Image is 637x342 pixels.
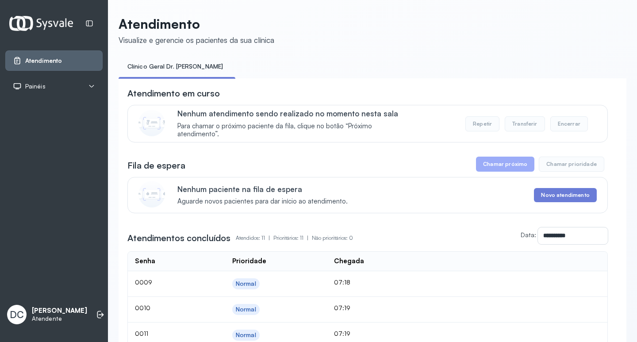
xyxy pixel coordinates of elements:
p: Atendidos: 11 [236,232,273,244]
span: 07:18 [334,278,350,286]
span: 07:19 [334,304,350,311]
h3: Atendimento em curso [127,87,220,100]
span: 0009 [135,278,152,286]
span: 0011 [135,330,148,337]
img: Imagem de CalloutCard [138,181,165,208]
a: Clínico Geral Dr. [PERSON_NAME] [119,59,232,74]
h3: Atendimentos concluídos [127,232,230,244]
p: Nenhum paciente na fila de espera [177,184,348,194]
h3: Fila de espera [127,159,185,172]
div: Normal [236,331,256,339]
img: Imagem de CalloutCard [138,110,165,136]
p: [PERSON_NAME] [32,307,87,315]
p: Não prioritários: 0 [312,232,353,244]
div: Normal [236,306,256,313]
button: Transferir [505,116,545,131]
span: Painéis [25,83,46,90]
div: Normal [236,280,256,288]
div: Senha [135,257,155,265]
p: Prioritários: 11 [273,232,312,244]
p: Atendente [32,315,87,323]
button: Novo atendimento [534,188,596,202]
span: | [307,234,308,241]
div: Chegada [334,257,364,265]
span: 07:19 [334,330,350,337]
img: Logotipo do estabelecimento [9,16,73,31]
button: Chamar próximo [476,157,534,172]
p: Nenhum atendimento sendo realizado no momento nesta sala [177,109,411,118]
button: Encerrar [550,116,588,131]
a: Atendimento [13,56,95,65]
span: | [269,234,270,241]
label: Data: [521,231,536,238]
p: Atendimento [119,16,274,32]
button: Chamar prioridade [539,157,604,172]
span: Atendimento [25,57,62,65]
span: Para chamar o próximo paciente da fila, clique no botão “Próximo atendimento”. [177,122,411,139]
button: Repetir [465,116,499,131]
span: Aguarde novos pacientes para dar início ao atendimento. [177,197,348,206]
div: Prioridade [232,257,266,265]
div: Visualize e gerencie os pacientes da sua clínica [119,35,274,45]
span: 0010 [135,304,150,311]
